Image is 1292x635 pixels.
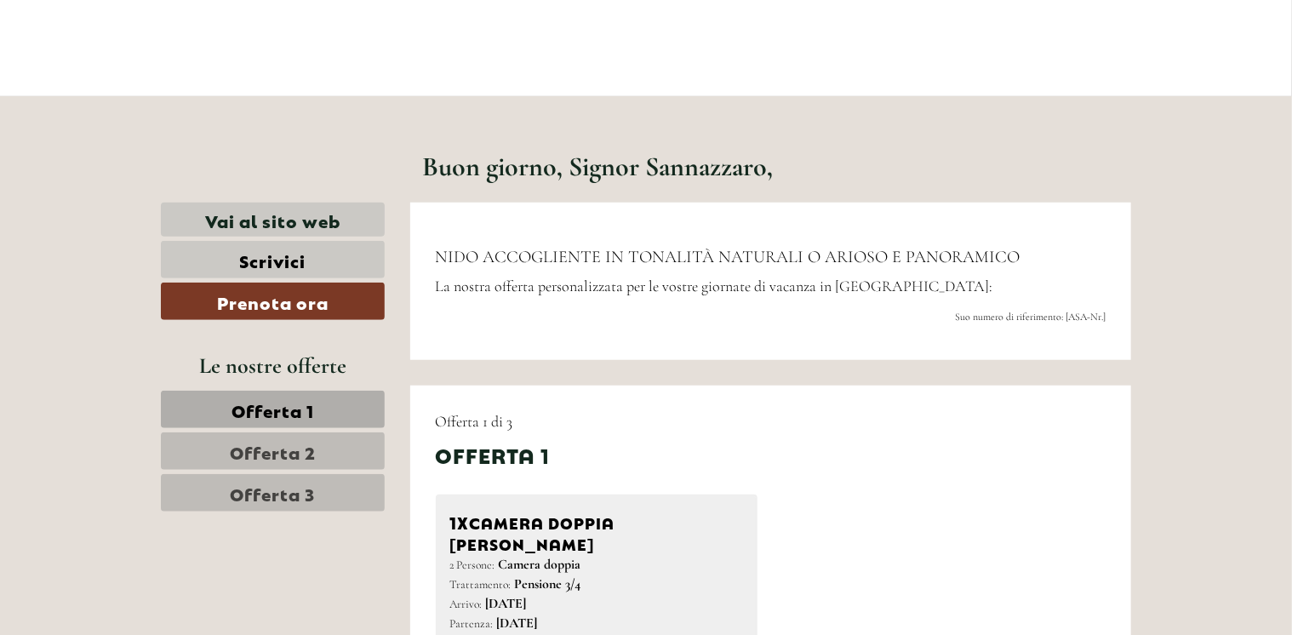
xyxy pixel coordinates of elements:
[515,575,581,592] b: Pensione 3/4
[955,311,1106,323] span: Suo numero di riferimento: [ASA-Nr.]
[232,398,314,421] span: Offerta 1
[26,49,227,63] div: [GEOGRAPHIC_DATA]
[26,83,227,94] small: 18:34
[423,152,774,181] h1: Buon giorno, Signor Sannazzaro,
[305,13,366,42] div: [DATE]
[499,556,581,573] b: Camera doppia
[450,509,744,555] div: Camera doppia [PERSON_NAME]
[497,615,538,632] b: [DATE]
[13,46,236,98] div: Buon giorno, come possiamo aiutarla?
[450,558,495,572] small: 2 Persone:
[436,440,551,469] div: Offerta 1
[450,577,512,592] small: Trattamento:
[161,283,385,320] a: Prenota ora
[450,509,470,533] b: 1x
[436,412,513,431] span: Offerta 1 di 3
[570,441,671,478] button: Invia
[161,241,385,278] a: Scrivici
[161,350,385,381] div: Le nostre offerte
[436,247,1020,267] span: NIDO ACCOGLIENTE IN TONALITÀ NATURALI O ARIOSO E PANORAMICO
[450,597,483,611] small: Arrivo:
[161,203,385,237] a: Vai al sito web
[450,616,494,631] small: Partenza:
[230,481,315,505] span: Offerta 3
[230,439,316,463] span: Offerta 2
[436,277,993,295] span: La nostra offerta personalizzata per le vostre giornate di vacanza in [GEOGRAPHIC_DATA]:
[486,595,527,612] b: [DATE]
